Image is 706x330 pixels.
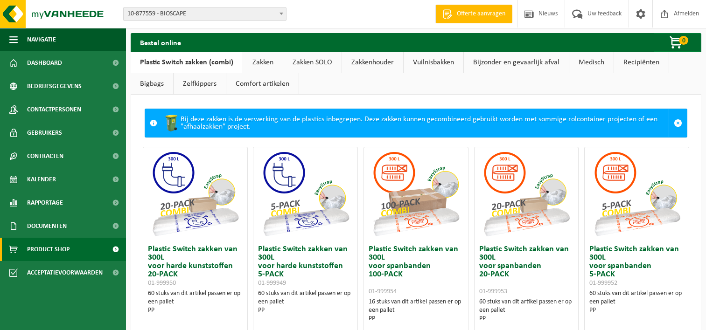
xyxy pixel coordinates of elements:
div: 60 stuks van dit artikel passen er op een pallet [258,289,353,315]
div: Bij deze zakken is de verwerking van de plastics inbegrepen. Deze zakken kunnen gecombineerd gebr... [162,109,669,137]
div: 60 stuks van dit artikel passen er op een pallet [148,289,243,315]
h3: Plastic Switch zakken van 300L voor spanbanden 20-PACK [479,245,574,296]
span: 0 [679,36,688,45]
a: Comfort artikelen [226,73,299,95]
div: PP [589,306,684,315]
a: Bigbags [131,73,173,95]
span: Kalender [27,168,56,191]
img: 01-999952 [590,147,684,241]
a: Zakken [243,52,283,73]
a: Plastic Switch zakken (combi) [131,52,243,73]
div: 60 stuks van dit artikel passen er op een pallet [589,289,684,315]
span: Rapportage [27,191,63,214]
span: 01-999950 [148,280,176,287]
span: Contracten [27,144,63,168]
span: Documenten [27,214,67,238]
div: PP [148,306,243,315]
div: 60 stuks van dit artikel passen er op een pallet [479,298,574,323]
a: Medisch [569,52,614,73]
span: 01-999954 [369,288,397,295]
span: Gebruikers [27,121,62,144]
a: Offerte aanvragen [435,5,512,23]
span: Dashboard [27,51,62,75]
a: Zakkenhouder [342,52,403,73]
img: 01-999950 [148,147,242,241]
img: 01-999953 [480,147,573,241]
div: PP [369,315,463,323]
span: 10-877559 - BIOSCAPE [124,7,286,21]
span: 01-999949 [258,280,286,287]
span: Acceptatievoorwaarden [27,261,103,284]
a: Zakken SOLO [283,52,342,73]
h2: Bestel online [131,33,190,51]
span: Contactpersonen [27,98,81,121]
a: Sluit melding [669,109,687,137]
img: WB-0240-HPE-GN-50.png [162,114,181,132]
span: 01-999953 [479,288,507,295]
span: Navigatie [27,28,56,51]
div: PP [479,315,574,323]
span: Product Shop [27,238,70,261]
a: Recipiënten [614,52,669,73]
button: 0 [654,33,700,52]
span: Offerte aanvragen [454,9,508,19]
h3: Plastic Switch zakken van 300L voor harde kunststoffen 20-PACK [148,245,243,287]
img: 01-999949 [259,147,352,241]
a: Zelfkippers [174,73,226,95]
a: Bijzonder en gevaarlijk afval [464,52,569,73]
h3: Plastic Switch zakken van 300L voor spanbanden 5-PACK [589,245,684,287]
div: 16 stuks van dit artikel passen er op een pallet [369,298,463,323]
span: 01-999952 [589,280,617,287]
a: Vuilnisbakken [404,52,463,73]
span: 10-877559 - BIOSCAPE [123,7,287,21]
span: Bedrijfsgegevens [27,75,82,98]
img: 01-999954 [369,147,462,241]
h3: Plastic Switch zakken van 300L voor harde kunststoffen 5-PACK [258,245,353,287]
h3: Plastic Switch zakken van 300L voor spanbanden 100-PACK [369,245,463,296]
div: PP [258,306,353,315]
